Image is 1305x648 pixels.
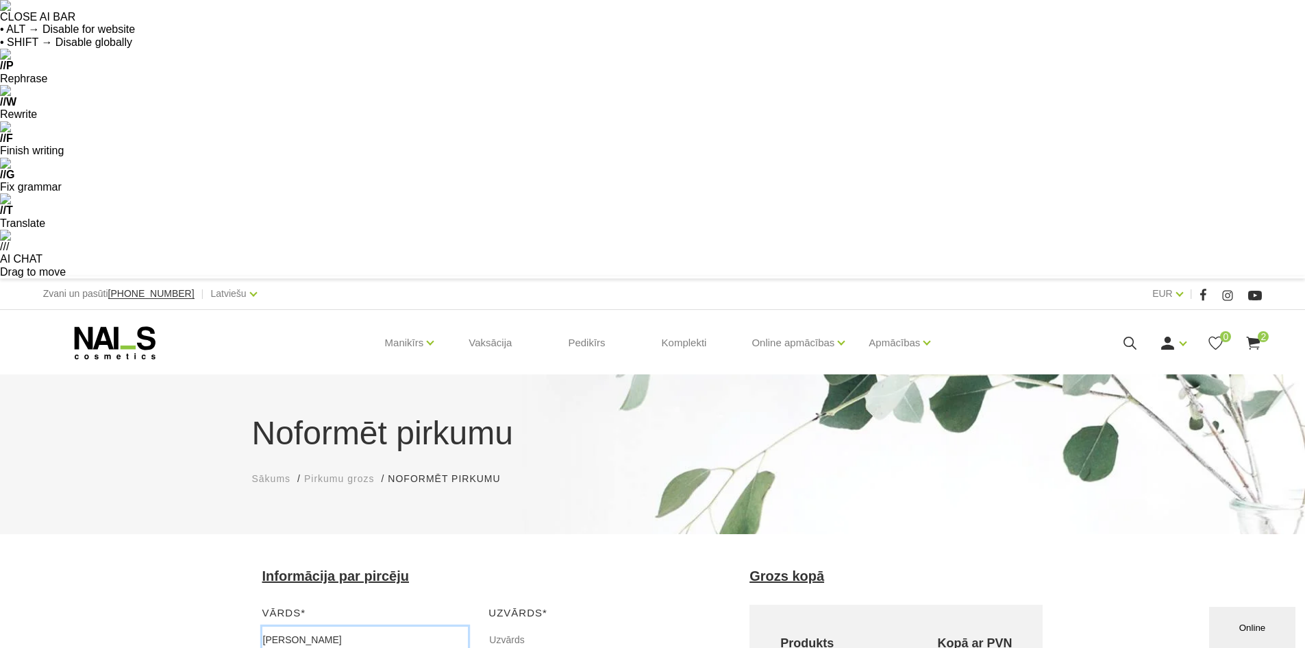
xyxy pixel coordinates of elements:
span: | [201,285,204,302]
a: EUR [1152,285,1173,302]
a: Komplekti [651,310,718,376]
a: [PHONE_NUMBER] [108,289,195,299]
span: | [1190,285,1193,302]
h1: Noformēt pirkumu [252,409,1054,458]
h4: Informācija par pircēju [262,568,695,584]
a: Pirkumu grozs [304,472,374,486]
iframe: chat widget [1209,604,1298,648]
span: Pirkumu grozs [304,473,374,484]
a: 2 [1245,335,1262,352]
a: Latviešu [211,285,247,302]
li: Noformēt pirkumu [388,472,514,486]
div: Zvani un pasūti [43,285,195,302]
label: Uzvārds* [488,605,547,621]
a: Apmācības [869,315,920,370]
a: Manikīrs [385,315,424,370]
h4: Grozs kopā [749,568,1043,584]
a: Sākums [252,472,291,486]
label: Vārds* [262,605,306,621]
a: Online apmācības [751,315,834,370]
span: 2 [1258,331,1269,342]
a: Vaksācija [458,310,523,376]
a: Pedikīrs [557,310,616,376]
span: 0 [1220,331,1231,342]
span: Sākums [252,473,291,484]
a: 0 [1207,335,1224,352]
